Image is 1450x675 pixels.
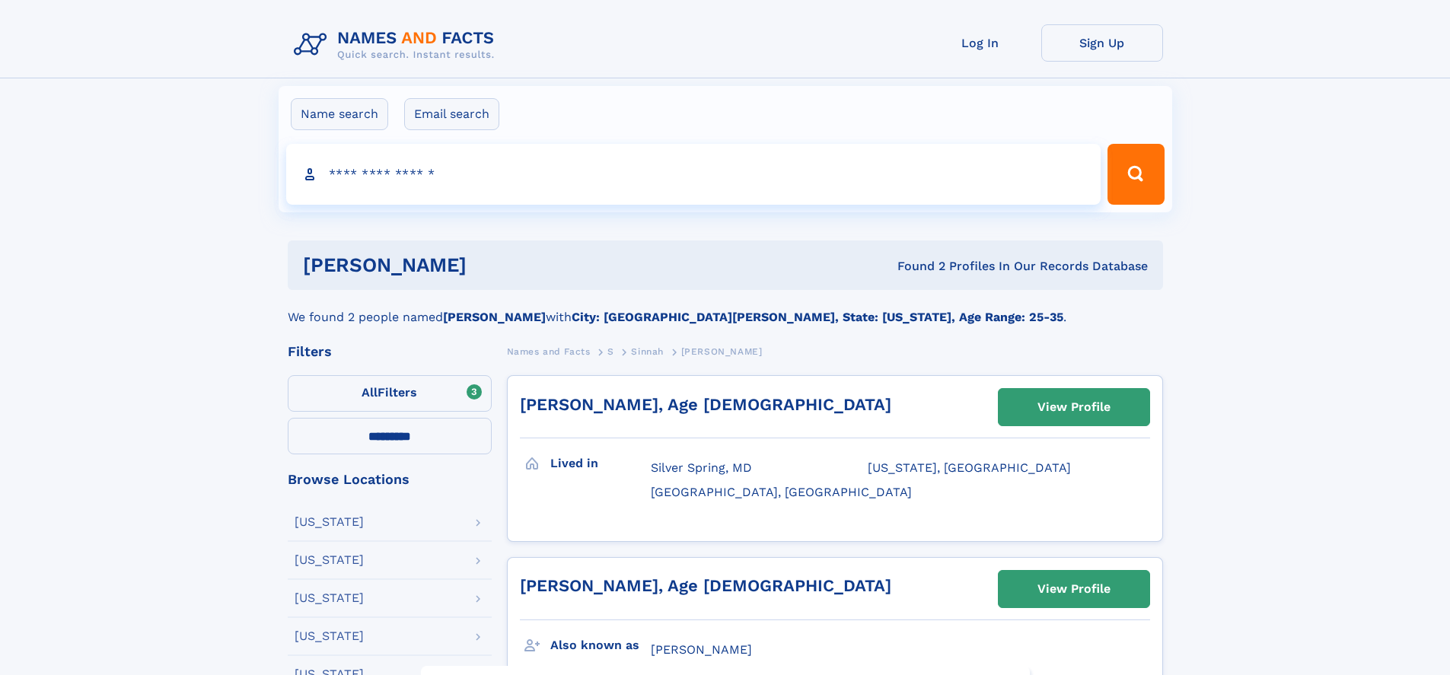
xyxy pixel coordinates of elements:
[291,98,388,130] label: Name search
[295,554,364,566] div: [US_STATE]
[572,310,1063,324] b: City: [GEOGRAPHIC_DATA][PERSON_NAME], State: [US_STATE], Age Range: 25-35
[607,346,614,357] span: S
[651,485,912,499] span: [GEOGRAPHIC_DATA], [GEOGRAPHIC_DATA]
[682,258,1148,275] div: Found 2 Profiles In Our Records Database
[288,290,1163,326] div: We found 2 people named with .
[651,460,752,475] span: Silver Spring, MD
[631,346,664,357] span: Sinnah
[1037,390,1111,425] div: View Profile
[607,342,614,361] a: S
[295,630,364,642] div: [US_STATE]
[1107,144,1164,205] button: Search Button
[520,395,891,414] a: [PERSON_NAME], Age [DEMOGRAPHIC_DATA]
[1037,572,1111,607] div: View Profile
[919,24,1041,62] a: Log In
[286,144,1101,205] input: search input
[651,642,752,657] span: [PERSON_NAME]
[1041,24,1163,62] a: Sign Up
[288,473,492,486] div: Browse Locations
[443,310,546,324] b: [PERSON_NAME]
[520,576,891,595] a: [PERSON_NAME], Age [DEMOGRAPHIC_DATA]
[288,345,492,358] div: Filters
[999,571,1149,607] a: View Profile
[362,385,378,400] span: All
[288,375,492,412] label: Filters
[404,98,499,130] label: Email search
[288,24,507,65] img: Logo Names and Facts
[295,592,364,604] div: [US_STATE]
[295,516,364,528] div: [US_STATE]
[681,346,763,357] span: [PERSON_NAME]
[550,451,651,476] h3: Lived in
[631,342,664,361] a: Sinnah
[550,632,651,658] h3: Also known as
[868,460,1071,475] span: [US_STATE], [GEOGRAPHIC_DATA]
[507,342,591,361] a: Names and Facts
[303,256,682,275] h1: [PERSON_NAME]
[999,389,1149,425] a: View Profile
